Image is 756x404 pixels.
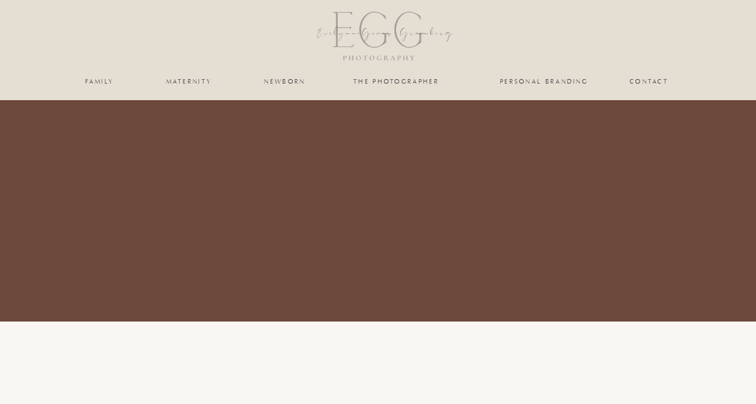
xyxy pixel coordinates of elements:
a: newborn [263,78,308,85]
a: the photographer [341,78,452,85]
a: maternity [166,78,212,85]
a: personal branding [499,78,590,85]
a: family [78,78,122,85]
a: Contact [630,78,669,85]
